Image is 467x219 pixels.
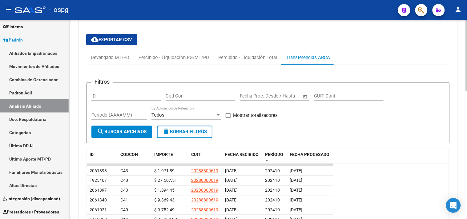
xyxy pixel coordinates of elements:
span: 2061340 [90,198,107,203]
span: CODCON [120,152,138,157]
span: Padrón [3,37,23,43]
span: [DATE] [225,188,238,193]
h3: Filtros [91,78,113,86]
datatable-header-cell: FECHA RECIBIDO [223,148,263,169]
datatable-header-cell: IMPORTE [152,148,189,169]
span: $ 27.507,51 [154,178,177,183]
button: Borrar Filtros [157,126,212,138]
span: 202410 [265,198,280,203]
datatable-header-cell: CODCON [118,148,139,169]
datatable-header-cell: CUIT [189,148,223,169]
mat-icon: menu [5,6,12,13]
span: [DATE] [290,178,302,183]
span: Borrar Filtros [163,129,207,135]
span: [DATE] [225,169,238,173]
span: [DATE] [225,198,238,203]
span: 202410 [265,169,280,173]
span: C43 [120,169,128,173]
span: 1925467 [90,178,107,183]
span: ID [90,152,94,157]
span: Mostrar totalizadores [233,112,278,119]
span: 202410 [265,188,280,193]
button: Open calendar [302,93,309,100]
span: Buscar Archivos [97,129,147,135]
span: 20288800619 [191,208,218,213]
span: 20288800619 [191,188,218,193]
button: Exportar CSV [86,34,137,45]
span: $ 1.971,89 [154,169,175,173]
span: IMPORTE [154,152,173,157]
span: [DATE] [290,208,302,213]
span: 2061021 [90,208,107,213]
datatable-header-cell: FECHA PROCESADO [287,148,333,169]
div: Percibido - Liquidación Total [218,54,277,61]
span: 20288800619 [191,178,218,183]
span: [DATE] [225,178,238,183]
span: 2061897 [90,188,107,193]
span: Todos [151,113,164,118]
div: Percibido - Liquidación RG/MT/PD [139,54,209,61]
span: [DATE] [290,188,302,193]
span: C40 [120,208,128,213]
span: PERÍODO [265,152,283,157]
span: C43 [120,188,128,193]
span: $ 1.894,45 [154,188,175,193]
datatable-header-cell: ID [87,148,118,169]
span: $ 9.369,43 [154,198,175,203]
span: 202410 [265,178,280,183]
span: 20288800619 [191,169,218,173]
span: C40 [120,178,128,183]
span: 2061898 [90,169,107,173]
span: [DATE] [290,198,302,203]
span: FECHA PROCESADO [290,152,329,157]
span: - ospg [49,3,68,17]
mat-icon: delete [163,128,170,135]
button: Buscar Archivos [91,126,152,138]
span: [DATE] [225,208,238,213]
mat-icon: person [455,6,462,13]
span: Exportar CSV [91,37,132,42]
span: Integración (discapacidad) [3,195,60,202]
input: Fecha fin [270,94,300,99]
span: [DATE] [290,169,302,173]
input: Fecha inicio [240,94,265,99]
span: 20288800619 [191,198,218,203]
mat-icon: search [97,128,104,135]
div: Transferencias ARCA [286,54,330,61]
datatable-header-cell: PERÍODO [263,148,287,169]
div: Open Intercom Messenger [446,198,461,213]
span: 202410 [265,208,280,213]
span: CUIT [191,152,201,157]
mat-icon: cloud_download [91,36,99,43]
div: Devengado MT/PD [91,54,129,61]
span: Prestadores / Proveedores [3,209,59,215]
span: $ 9.752,49 [154,208,175,213]
span: Sistema [3,23,23,30]
span: FECHA RECIBIDO [225,152,259,157]
span: C41 [120,198,128,203]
